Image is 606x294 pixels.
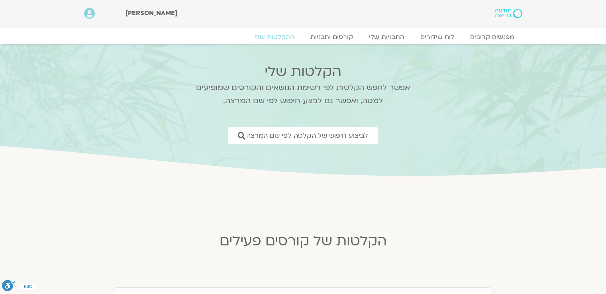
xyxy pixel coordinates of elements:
[246,132,368,139] span: לביצוע חיפוש של הקלטה לפי שם המרצה
[186,81,421,108] p: אפשר לחפש הקלטות לפי רשימת הנושאים והקורסים שמופיעים למטה, ואפשר גם לבצע חיפוש לפי שם המרצה.
[462,33,522,41] a: מפגשים קרובים
[108,233,498,249] h2: הקלטות של קורסים פעילים
[228,127,378,144] a: לביצוע חיפוש של הקלטה לפי שם המרצה
[186,64,421,80] h2: הקלטות שלי
[412,33,462,41] a: לוח שידורים
[84,33,522,41] nav: Menu
[302,33,361,41] a: קורסים ותכניות
[247,33,302,41] a: ההקלטות שלי
[361,33,412,41] a: התכניות שלי
[126,9,177,18] span: [PERSON_NAME]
